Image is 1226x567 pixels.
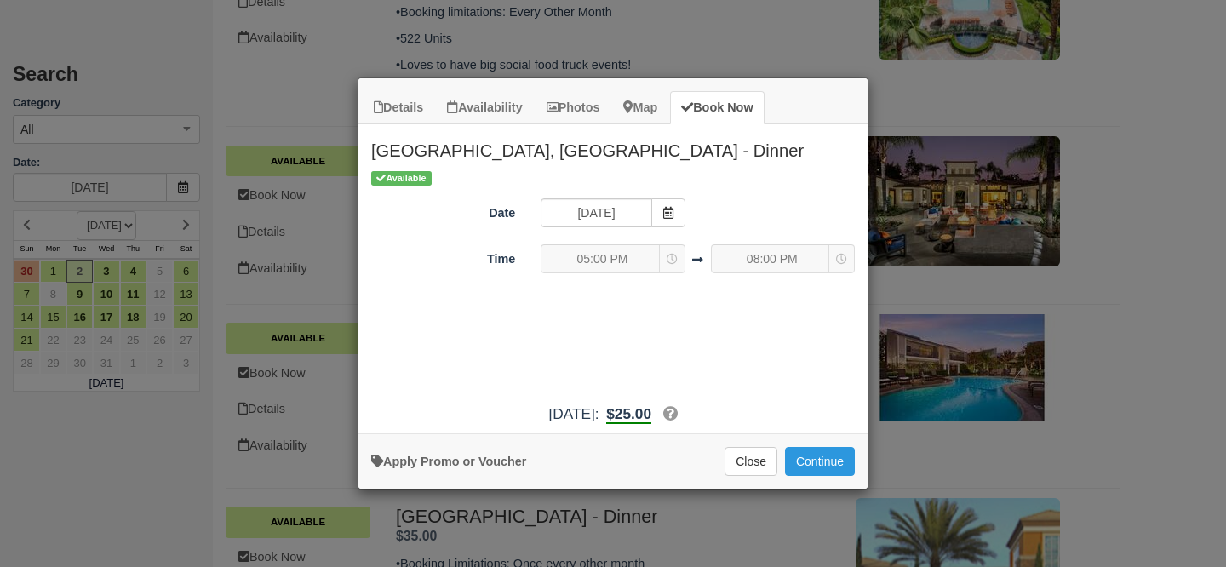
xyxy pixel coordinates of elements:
[371,171,432,186] span: Available
[670,91,764,124] a: Book Now
[358,124,868,425] div: Item Modal
[436,91,533,124] a: Availability
[371,455,526,468] a: Apply Voucher
[358,124,868,169] h2: [GEOGRAPHIC_DATA], [GEOGRAPHIC_DATA] - Dinner
[785,447,855,476] button: Add to Booking
[725,447,777,476] button: Close
[612,91,668,124] a: Map
[358,244,528,268] label: Time
[358,404,868,425] div: [DATE]:
[606,405,651,422] span: $25.00
[358,198,528,222] label: Date
[536,91,611,124] a: Photos
[363,91,434,124] a: Details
